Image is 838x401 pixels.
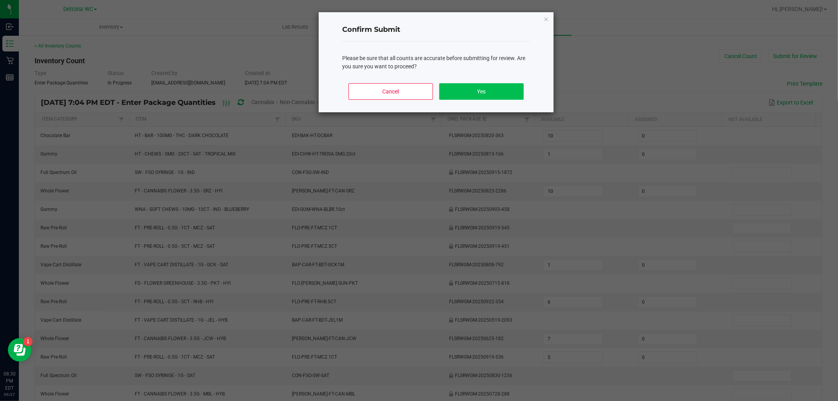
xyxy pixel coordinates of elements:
[348,83,433,100] button: Cancel
[23,337,33,346] iframe: Resource center unread badge
[8,338,31,362] iframe: Resource center
[342,54,530,71] div: Please be sure that all counts are accurate before submitting for review. Are you sure you want t...
[342,25,530,35] h4: Confirm Submit
[439,83,524,100] button: Yes
[543,14,549,24] button: Close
